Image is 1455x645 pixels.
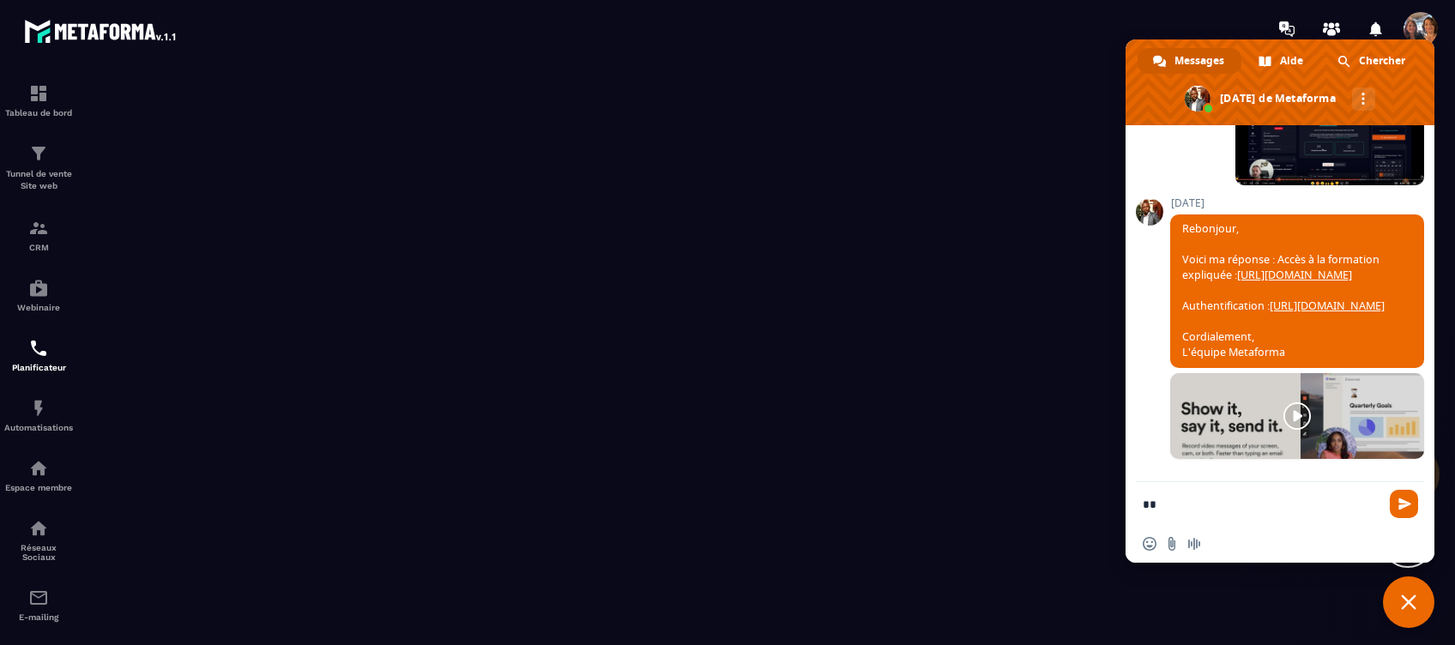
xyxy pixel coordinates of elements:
span: Message audio [1187,537,1201,551]
a: formationformationCRM [4,205,73,265]
span: Envoyer un fichier [1165,537,1179,551]
img: logo [24,15,178,46]
p: CRM [4,243,73,252]
span: Rebonjour, Voici ma réponse : Accès à la formation expliquée : Authentification : Cordialement, L... [1182,221,1385,359]
a: [URL][DOMAIN_NAME] [1237,268,1352,282]
a: schedulerschedulerPlanificateur [4,325,73,385]
p: Espace membre [4,483,73,492]
span: Messages [1174,48,1224,74]
span: Aide [1280,48,1303,74]
p: Réseaux Sociaux [4,543,73,562]
a: formationformationTunnel de vente Site web [4,130,73,205]
p: Webinaire [4,303,73,312]
a: automationsautomationsEspace membre [4,445,73,505]
p: Tunnel de vente Site web [4,168,73,192]
img: automations [28,278,49,298]
a: automationsautomationsWebinaire [4,265,73,325]
a: [URL][DOMAIN_NAME] [1270,298,1385,313]
span: [DATE] [1170,197,1424,209]
img: formation [28,143,49,164]
a: social-networksocial-networkRéseaux Sociaux [4,505,73,575]
a: formationformationTableau de bord [4,70,73,130]
span: Chercher [1359,48,1405,74]
p: E-mailing [4,612,73,622]
img: automations [28,398,49,419]
textarea: Entrez votre message... [1143,497,1380,512]
img: automations [28,458,49,479]
div: Autres canaux [1352,87,1375,111]
img: formation [28,83,49,104]
p: Automatisations [4,423,73,432]
div: Fermer le chat [1383,576,1434,628]
span: Insérer un emoji [1143,537,1156,551]
img: email [28,588,49,608]
p: Tableau de bord [4,108,73,118]
div: Messages [1138,48,1241,74]
img: formation [28,218,49,238]
a: emailemailE-mailing [4,575,73,635]
a: automationsautomationsAutomatisations [4,385,73,445]
div: Aide [1243,48,1320,74]
div: Chercher [1322,48,1422,74]
p: Planificateur [4,363,73,372]
img: scheduler [28,338,49,359]
img: social-network [28,518,49,539]
span: Envoyer [1390,490,1418,518]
